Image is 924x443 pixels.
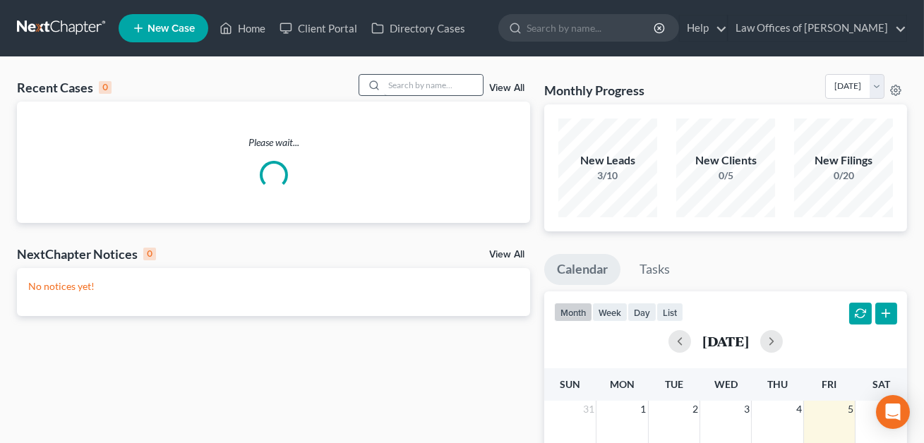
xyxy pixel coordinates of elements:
a: Help [680,16,727,41]
a: Tasks [627,254,683,285]
div: 3/10 [558,169,657,183]
button: week [592,303,628,322]
a: View All [489,250,524,260]
button: day [628,303,656,322]
span: 4 [795,401,803,418]
span: Thu [767,378,788,390]
div: 0 [143,248,156,260]
span: Sun [560,378,580,390]
span: New Case [148,23,195,34]
a: Calendar [544,254,620,285]
div: 0/5 [676,169,775,183]
span: 2 [691,401,700,418]
a: Directory Cases [364,16,472,41]
span: Fri [822,378,836,390]
span: Wed [714,378,738,390]
div: New Leads [558,152,657,169]
div: New Clients [676,152,775,169]
p: Please wait... [17,135,530,150]
div: Recent Cases [17,79,112,96]
span: 31 [582,401,596,418]
h2: [DATE] [702,334,749,348]
div: New Filings [794,152,893,169]
span: Mon [610,378,635,390]
a: Client Portal [272,16,364,41]
div: 0 [99,81,112,94]
a: View All [489,83,524,93]
div: 0/20 [794,169,893,183]
p: No notices yet! [28,279,519,293]
h3: Monthly Progress [544,82,644,99]
div: NextChapter Notices [17,245,156,262]
div: Open Intercom Messenger [876,395,910,429]
span: 3 [743,401,751,418]
span: 1 [640,401,648,418]
span: 5 [846,401,855,418]
span: Sat [872,378,890,390]
input: Search by name... [527,15,656,41]
a: Home [212,16,272,41]
input: Search by name... [384,75,483,95]
a: Law Offices of [PERSON_NAME] [728,16,906,41]
button: month [554,303,592,322]
button: list [656,303,683,322]
span: Tue [665,378,683,390]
